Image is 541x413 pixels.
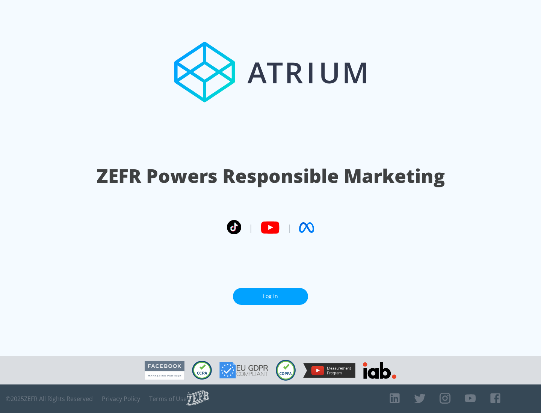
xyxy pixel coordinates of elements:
a: Privacy Policy [102,395,140,402]
img: Facebook Marketing Partner [145,361,184,380]
h1: ZEFR Powers Responsible Marketing [97,163,445,189]
img: GDPR Compliant [219,362,268,378]
img: IAB [363,362,396,379]
span: © 2025 ZEFR All Rights Reserved [6,395,93,402]
img: YouTube Measurement Program [303,363,355,378]
a: Terms of Use [149,395,187,402]
span: | [287,222,292,233]
img: CCPA Compliant [192,361,212,380]
a: Log In [233,288,308,305]
img: COPPA Compliant [276,360,296,381]
span: | [249,222,253,233]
